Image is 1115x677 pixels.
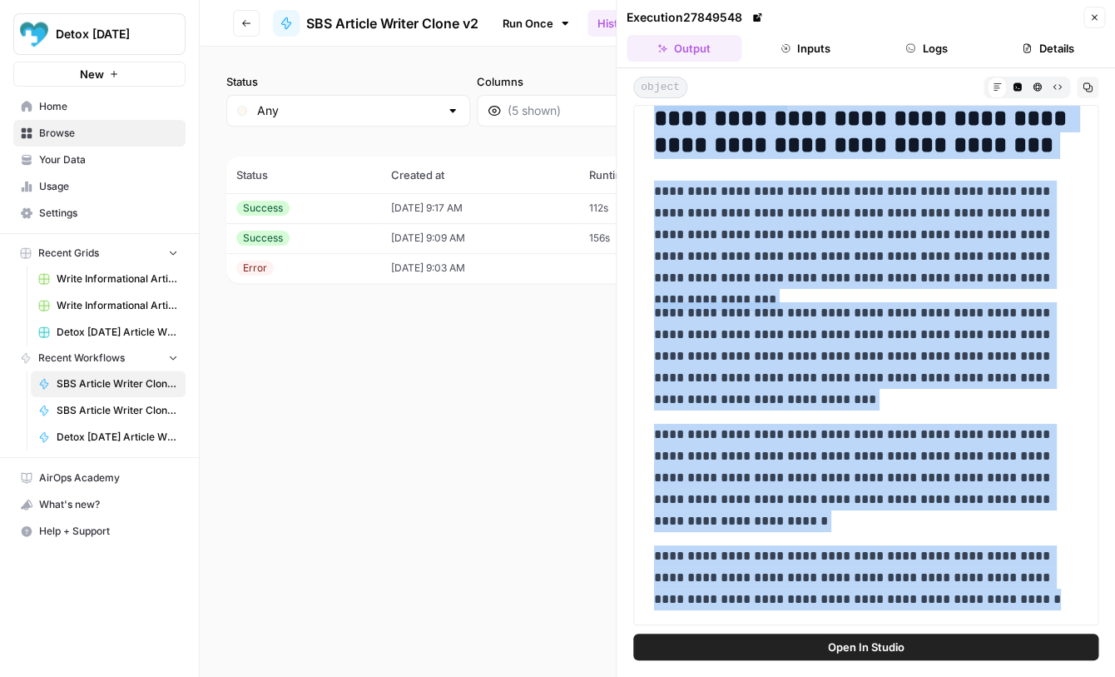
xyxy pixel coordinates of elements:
div: Execution 27849548 [627,9,766,26]
a: Write Informational Article [31,266,186,292]
td: [DATE] 9:09 AM [381,223,579,253]
td: [DATE] 9:03 AM [381,253,579,283]
span: AirOps Academy [39,470,178,485]
td: 112s [579,193,711,223]
span: Usage [39,179,178,194]
td: 156s [579,223,711,253]
a: AirOps Academy [13,465,186,491]
a: Settings [13,200,186,226]
a: SBS Article Writer Clone v2 [31,371,186,397]
a: Your Data [13,147,186,173]
button: Workspace: Detox Today [13,13,186,55]
button: Recent Workflows [13,346,186,371]
a: Detox [DATE] Article Writer Grid [31,319,186,346]
button: Logs [870,35,984,62]
span: SBS Article Writer Clone v1 [57,403,178,418]
span: Detox [DATE] [56,26,156,42]
div: Success [236,231,290,246]
button: Help + Support [13,518,186,545]
span: (3 records) [226,127,1088,157]
div: Success [236,201,290,216]
span: Detox [DATE] Article Writer [57,430,178,445]
span: Your Data [39,152,178,167]
span: Help + Support [39,524,178,539]
button: Output [627,35,741,62]
a: Home [13,93,186,120]
span: Open In Studio [828,639,904,655]
a: Write Informational Article [31,292,186,319]
button: New [13,62,186,87]
div: Error [236,261,274,276]
a: Usage [13,173,186,200]
a: History [587,10,646,37]
th: Created at [381,157,579,193]
button: Details [990,35,1105,62]
a: SBS Article Writer Clone v2 [273,10,478,37]
th: Runtime [579,157,711,193]
input: Any [257,102,439,119]
a: Run Once [492,9,581,37]
a: Browse [13,120,186,147]
button: Open In Studio [633,634,1098,660]
a: Detox [DATE] Article Writer [31,424,186,451]
span: New [80,66,104,82]
span: SBS Article Writer Clone v2 [57,376,178,391]
span: Write Informational Article [57,298,178,313]
th: Status [226,157,381,193]
span: Settings [39,206,178,221]
img: Detox Today Logo [19,19,49,49]
label: Columns [477,73,721,90]
span: object [633,77,687,98]
label: Status [226,73,470,90]
span: Home [39,99,178,114]
span: Detox [DATE] Article Writer Grid [57,325,178,340]
span: Recent Workflows [38,351,125,366]
input: (5 shown) [508,102,690,119]
span: Recent Grids [38,246,99,261]
button: What's new? [13,491,186,518]
span: Write Informational Article [57,271,178,286]
div: What's new? [14,492,185,517]
td: [DATE] 9:17 AM [381,193,579,223]
a: SBS Article Writer Clone v1 [31,397,186,424]
span: Browse [39,126,178,141]
span: SBS Article Writer Clone v2 [306,13,478,33]
button: Inputs [748,35,863,62]
button: Recent Grids [13,241,186,266]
